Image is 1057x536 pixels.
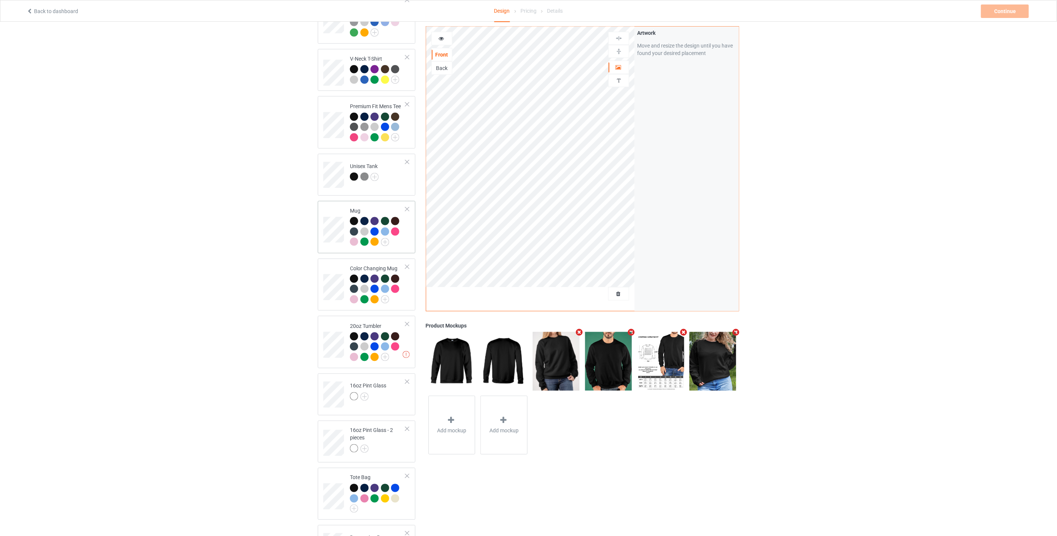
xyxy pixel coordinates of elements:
[318,201,415,253] div: Mug
[520,0,537,21] div: Pricing
[381,353,389,361] img: svg+xml;base64,PD94bWwgdmVyc2lvbj0iMS4wIiBlbmNvZGluZz0iVVRGLTgiPz4KPHN2ZyB3aWR0aD0iMjJweCIgaGVpZ2...
[547,0,563,21] div: Details
[318,154,415,196] div: Unisex Tank
[428,396,476,455] div: Add mockup
[350,382,386,400] div: 16oz Pint Glass
[360,445,369,453] img: svg+xml;base64,PD94bWwgdmVyc2lvbj0iMS4wIiBlbmNvZGluZz0iVVRGLTgiPz4KPHN2ZyB3aWR0aD0iMjJweCIgaGVpZ2...
[371,28,379,37] img: svg+xml;base64,PD94bWwgdmVyc2lvbj0iMS4wIiBlbmNvZGluZz0iVVRGLTgiPz4KPHN2ZyB3aWR0aD0iMjJweCIgaGVpZ2...
[403,351,410,358] img: exclamation icon
[679,328,688,336] i: Remove mockup
[350,474,406,510] div: Tote Bag
[480,396,528,455] div: Add mockup
[381,238,389,246] img: svg+xml;base64,PD94bWwgdmVyc2lvbj0iMS4wIiBlbmNvZGluZz0iVVRGLTgiPz4KPHN2ZyB3aWR0aD0iMjJweCIgaGVpZ2...
[350,427,406,452] div: 16oz Pint Glass - 2 pieces
[637,42,736,57] div: Move and resize the design until you have found your desired placement
[391,133,399,141] img: svg+xml;base64,PD94bWwgdmVyc2lvbj0iMS4wIiBlbmNvZGluZz0iVVRGLTgiPz4KPHN2ZyB3aWR0aD0iMjJweCIgaGVpZ2...
[615,48,623,55] img: svg%3E%0A
[350,265,406,303] div: Color Changing Mug
[27,8,78,14] a: Back to dashboard
[318,316,415,368] div: 20oz Tumbler
[350,207,406,246] div: Mug
[533,332,580,390] img: regular.jpg
[318,49,415,91] div: V-Neck T-Shirt
[428,332,475,390] img: regular.jpg
[391,76,399,84] img: svg+xml;base64,PD94bWwgdmVyc2lvbj0iMS4wIiBlbmNvZGluZz0iVVRGLTgiPz4KPHN2ZyB3aWR0aD0iMjJweCIgaGVpZ2...
[350,103,406,141] div: Premium Fit Mens Tee
[494,0,510,22] div: Design
[637,332,684,390] img: regular.jpg
[360,173,369,181] img: heather_texture.png
[360,123,369,131] img: heather_texture.png
[350,162,379,180] div: Unisex Tank
[432,51,452,58] div: Front
[585,332,632,390] img: regular.jpg
[731,328,741,336] i: Remove mockup
[318,259,415,311] div: Color Changing Mug
[489,427,519,434] span: Add mockup
[360,393,369,401] img: svg+xml;base64,PD94bWwgdmVyc2lvbj0iMS4wIiBlbmNvZGluZz0iVVRGLTgiPz4KPHN2ZyB3aWR0aD0iMjJweCIgaGVpZ2...
[350,55,406,83] div: V-Neck T-Shirt
[432,64,452,72] div: Back
[480,332,527,390] img: regular.jpg
[318,468,415,520] div: Tote Bag
[426,322,739,329] div: Product Mockups
[318,421,415,463] div: 16oz Pint Glass - 2 pieces
[350,505,358,513] img: svg+xml;base64,PD94bWwgdmVyc2lvbj0iMS4wIiBlbmNvZGluZz0iVVRGLTgiPz4KPHN2ZyB3aWR0aD0iMjJweCIgaGVpZ2...
[381,295,389,304] img: svg+xml;base64,PD94bWwgdmVyc2lvbj0iMS4wIiBlbmNvZGluZz0iVVRGLTgiPz4KPHN2ZyB3aWR0aD0iMjJweCIgaGVpZ2...
[627,328,636,336] i: Remove mockup
[615,77,623,84] img: svg%3E%0A
[689,332,736,390] img: regular.jpg
[437,427,467,434] span: Add mockup
[318,96,415,149] div: Premium Fit Mens Tee
[615,35,623,42] img: svg%3E%0A
[318,374,415,415] div: 16oz Pint Glass
[637,29,736,37] div: Artwork
[575,328,584,336] i: Remove mockup
[371,173,379,181] img: svg+xml;base64,PD94bWwgdmVyc2lvbj0iMS4wIiBlbmNvZGluZz0iVVRGLTgiPz4KPHN2ZyB3aWR0aD0iMjJweCIgaGVpZ2...
[350,322,406,361] div: 20oz Tumbler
